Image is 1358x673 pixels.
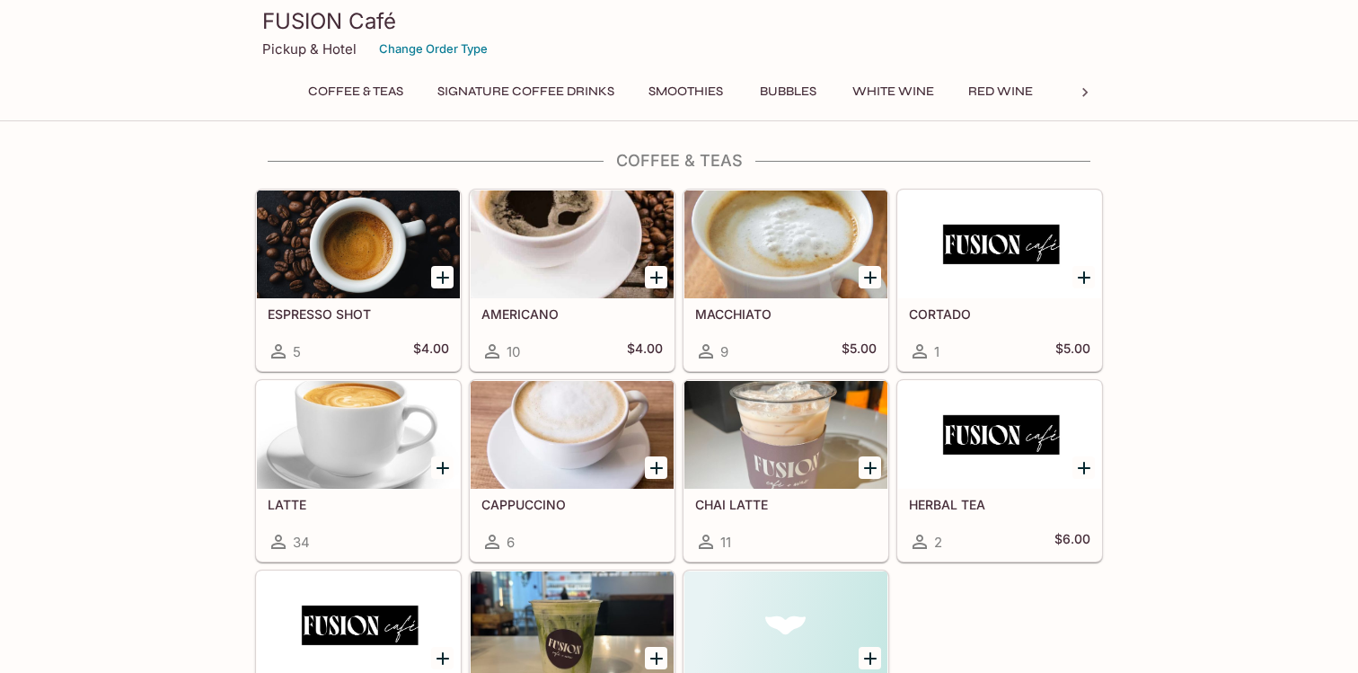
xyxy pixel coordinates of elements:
[639,79,733,104] button: Smoothies
[1055,341,1090,362] h5: $5.00
[255,151,1103,171] h4: Coffee & Teas
[627,341,663,362] h5: $4.00
[507,534,515,551] span: 6
[471,190,674,298] div: AMERICANO
[268,306,449,322] h5: ESPRESSO SHOT
[859,266,881,288] button: Add MACCHIATO
[898,190,1101,298] div: CORTADO
[684,190,887,298] div: MACCHIATO
[262,7,1096,35] h3: FUSION Café
[747,79,828,104] button: Bubbles
[1054,531,1090,553] h5: $6.00
[298,79,413,104] button: Coffee & Teas
[1072,456,1095,479] button: Add HERBAL TEA
[645,647,667,669] button: Add MATCHA LATTE
[909,306,1090,322] h5: CORTADO
[470,190,675,371] a: AMERICANO10$4.00
[371,35,496,63] button: Change Order Type
[909,497,1090,512] h5: HERBAL TEA
[428,79,624,104] button: Signature Coffee Drinks
[897,190,1102,371] a: CORTADO1$5.00
[256,190,461,371] a: ESPRESSO SHOT5$4.00
[859,647,881,669] button: Add DRIP COFFEE
[1057,79,1138,104] button: Beer
[859,456,881,479] button: Add CHAI LATTE
[683,190,888,371] a: MACCHIATO9$5.00
[934,343,939,360] span: 1
[257,190,460,298] div: ESPRESSO SHOT
[695,306,877,322] h5: MACCHIATO
[256,380,461,562] a: LATTE34
[268,497,449,512] h5: LATTE
[958,79,1043,104] button: Red Wine
[470,380,675,562] a: CAPPUCCINO6
[645,266,667,288] button: Add AMERICANO
[257,381,460,489] div: LATTE
[720,534,731,551] span: 11
[293,534,310,551] span: 34
[431,266,454,288] button: Add ESPRESSO SHOT
[645,456,667,479] button: Add CAPPUCCINO
[431,647,454,669] button: Add MATCHA TEA
[431,456,454,479] button: Add LATTE
[262,40,357,58] p: Pickup & Hotel
[1072,266,1095,288] button: Add CORTADO
[471,381,674,489] div: CAPPUCCINO
[293,343,301,360] span: 5
[481,306,663,322] h5: AMERICANO
[695,497,877,512] h5: CHAI LATTE
[934,534,942,551] span: 2
[842,341,877,362] h5: $5.00
[683,380,888,562] a: CHAI LATTE11
[507,343,520,360] span: 10
[413,341,449,362] h5: $4.00
[684,381,887,489] div: CHAI LATTE
[481,497,663,512] h5: CAPPUCCINO
[720,343,728,360] span: 9
[898,381,1101,489] div: HERBAL TEA
[842,79,944,104] button: White Wine
[897,380,1102,562] a: HERBAL TEA2$6.00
